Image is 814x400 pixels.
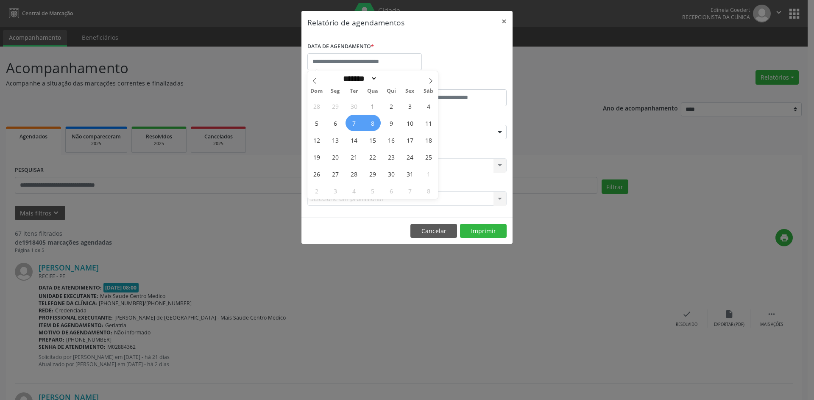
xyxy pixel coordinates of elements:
[420,166,437,182] span: Novembro 1, 2025
[340,74,377,83] select: Month
[383,182,399,199] span: Novembro 6, 2025
[346,149,362,165] span: Outubro 21, 2025
[307,40,374,53] label: DATA DE AGENDAMENTO
[327,132,343,148] span: Outubro 13, 2025
[420,115,437,131] span: Outubro 11, 2025
[364,115,381,131] span: Outubro 8, 2025
[364,149,381,165] span: Outubro 22, 2025
[308,132,325,148] span: Outubro 12, 2025
[307,17,404,28] h5: Relatório de agendamentos
[346,132,362,148] span: Outubro 14, 2025
[401,115,418,131] span: Outubro 10, 2025
[401,149,418,165] span: Outubro 24, 2025
[326,88,345,94] span: Seg
[346,98,362,114] span: Setembro 30, 2025
[364,132,381,148] span: Outubro 15, 2025
[327,166,343,182] span: Outubro 27, 2025
[383,132,399,148] span: Outubro 16, 2025
[377,74,405,83] input: Year
[420,149,437,165] span: Outubro 25, 2025
[419,88,438,94] span: Sáb
[401,182,418,199] span: Novembro 7, 2025
[308,182,325,199] span: Novembro 2, 2025
[383,149,399,165] span: Outubro 23, 2025
[401,132,418,148] span: Outubro 17, 2025
[327,98,343,114] span: Setembro 29, 2025
[410,224,457,238] button: Cancelar
[496,11,513,32] button: Close
[420,182,437,199] span: Novembro 8, 2025
[420,132,437,148] span: Outubro 18, 2025
[409,76,507,89] label: ATÉ
[401,98,418,114] span: Outubro 3, 2025
[346,182,362,199] span: Novembro 4, 2025
[327,182,343,199] span: Novembro 3, 2025
[383,98,399,114] span: Outubro 2, 2025
[401,166,418,182] span: Outubro 31, 2025
[308,166,325,182] span: Outubro 26, 2025
[382,88,401,94] span: Qui
[364,182,381,199] span: Novembro 5, 2025
[420,98,437,114] span: Outubro 4, 2025
[383,166,399,182] span: Outubro 30, 2025
[327,149,343,165] span: Outubro 20, 2025
[308,115,325,131] span: Outubro 5, 2025
[346,115,362,131] span: Outubro 7, 2025
[364,98,381,114] span: Outubro 1, 2025
[383,115,399,131] span: Outubro 9, 2025
[327,115,343,131] span: Outubro 6, 2025
[308,149,325,165] span: Outubro 19, 2025
[363,88,382,94] span: Qua
[307,88,326,94] span: Dom
[401,88,419,94] span: Sex
[345,88,363,94] span: Ter
[308,98,325,114] span: Setembro 28, 2025
[346,166,362,182] span: Outubro 28, 2025
[460,224,507,238] button: Imprimir
[364,166,381,182] span: Outubro 29, 2025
